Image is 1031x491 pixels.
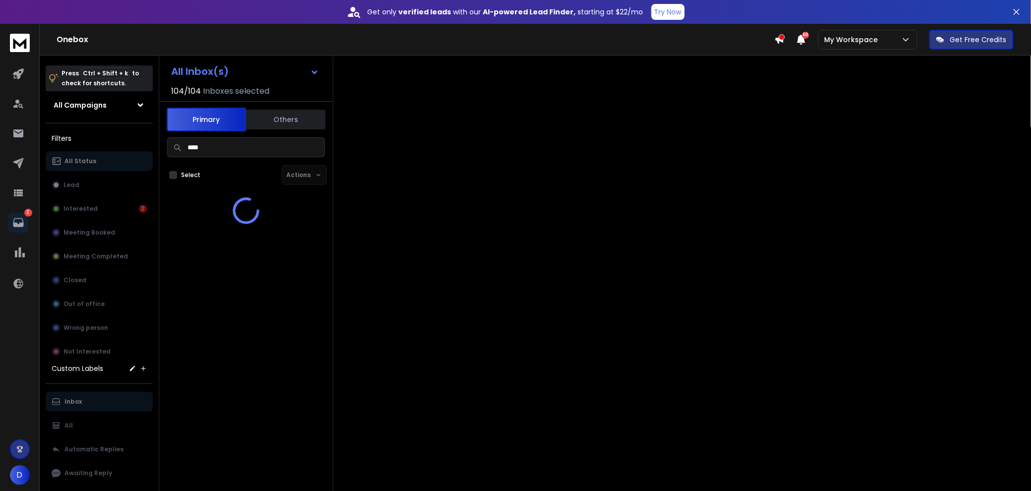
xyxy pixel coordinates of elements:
button: Get Free Credits [929,30,1014,50]
strong: verified leads [399,7,451,17]
button: Others [246,109,325,130]
h1: Onebox [57,34,774,46]
p: My Workspace [825,35,882,45]
h1: All Campaigns [54,100,107,110]
span: 104 / 104 [171,85,201,97]
p: Press to check for shortcuts. [62,68,139,88]
h3: Filters [46,131,153,145]
button: D [10,465,30,485]
button: Try Now [651,4,685,20]
label: Select [181,171,200,179]
strong: AI-powered Lead Finder, [483,7,576,17]
a: 2 [8,213,28,233]
h3: Inboxes selected [203,85,269,97]
h1: All Inbox(s) [171,66,229,76]
img: logo [10,34,30,52]
p: Get Free Credits [950,35,1007,45]
button: Primary [167,108,246,131]
p: 2 [24,209,32,217]
button: All Inbox(s) [163,61,327,81]
p: Get only with our starting at $22/mo [368,7,644,17]
span: Ctrl + Shift + k [81,67,129,79]
h3: Custom Labels [52,364,103,373]
span: 50 [802,32,809,39]
p: Try Now [654,7,682,17]
button: All Campaigns [46,95,153,115]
